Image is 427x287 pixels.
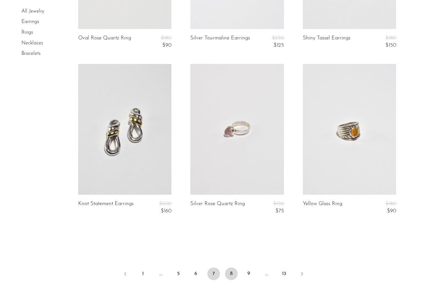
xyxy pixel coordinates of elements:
[385,35,396,41] span: $180
[190,267,202,280] a: 6
[274,43,284,48] span: $125
[78,35,131,48] a: Oval Rose Quartz Ring
[273,201,284,206] span: $150
[275,208,284,214] span: $75
[303,35,350,48] a: Shiny Tassel Earrings
[225,267,238,280] a: 8
[161,35,171,41] span: $180
[190,35,250,48] a: Silver Tourmaline Earrings
[78,201,134,214] a: Knot Statement Earrings
[21,41,43,46] a: Necklaces
[385,43,396,48] span: $150
[159,201,171,206] span: $200
[296,267,308,281] a: Next
[172,267,185,280] a: 5
[387,208,396,214] span: $90
[21,30,33,35] a: Rings
[21,20,39,25] a: Earrings
[161,208,171,214] span: $160
[207,267,220,280] span: 7
[190,201,245,214] a: Silver Rose Quartz Ring
[21,9,44,14] a: All Jewelry
[278,267,291,280] a: 13
[385,201,396,206] span: $180
[303,201,342,214] a: Yellow Glass Ring
[119,267,132,281] a: Previous
[272,35,284,41] span: $250
[21,51,41,56] a: Bracelets
[137,267,149,280] a: 1
[243,267,255,280] a: 9
[154,267,167,280] span: …
[260,267,273,280] span: …
[162,43,171,48] span: $90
